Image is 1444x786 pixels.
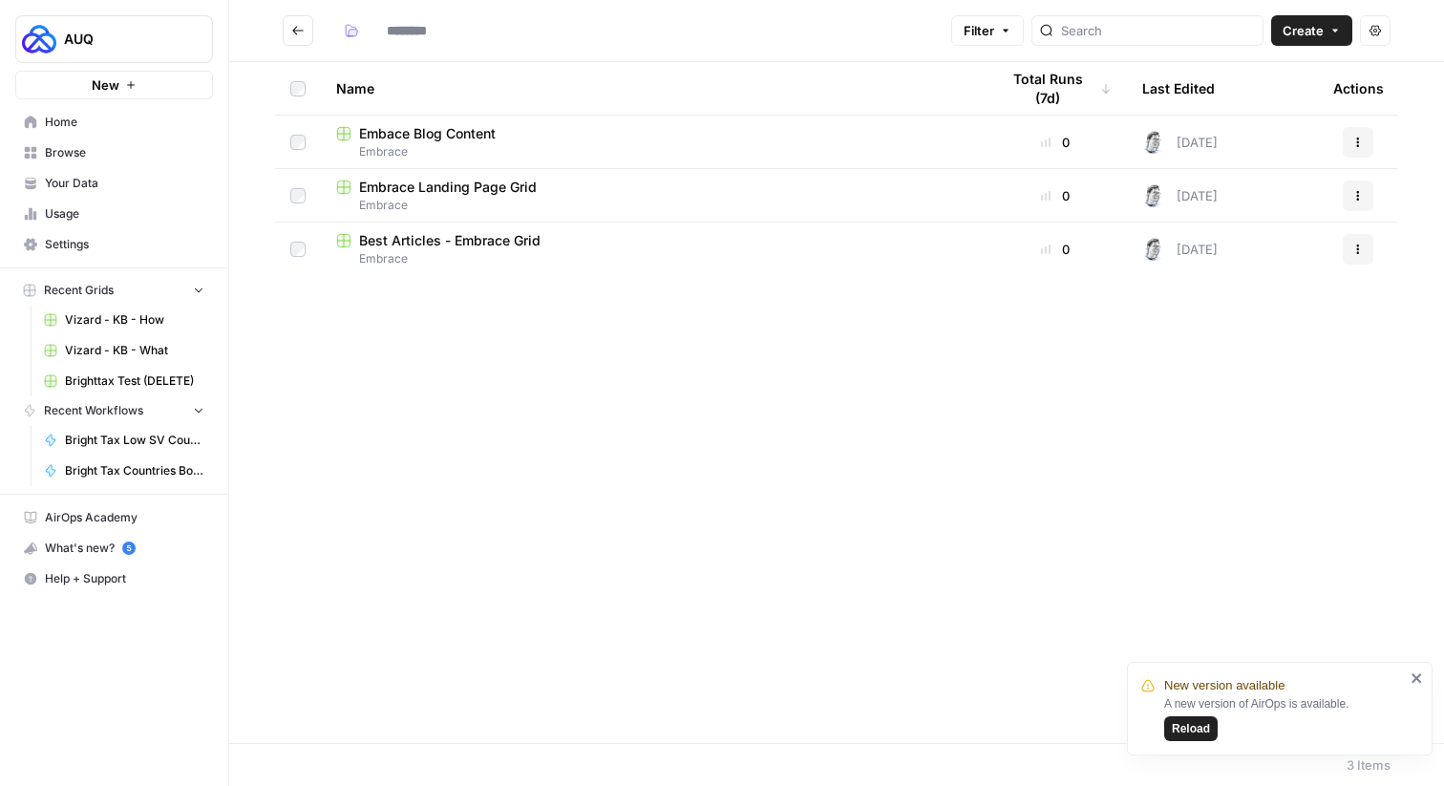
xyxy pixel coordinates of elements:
a: Best Articles - Embrace GridEmbrace [336,231,968,267]
span: Bright Tax Countries Bottom Tier [65,462,204,479]
span: Best Articles - Embrace Grid [359,231,541,250]
div: Name [336,62,968,115]
span: Recent Workflows [44,402,143,419]
span: AirOps Academy [45,509,204,526]
img: AUQ Logo [22,22,56,56]
div: Actions [1333,62,1384,115]
button: Recent Grids [15,276,213,305]
a: Bright Tax Countries Bottom Tier [35,456,213,486]
button: Create [1271,15,1352,46]
img: 28dbpmxwbe1lgts1kkshuof3rm4g [1142,184,1165,207]
div: [DATE] [1142,184,1218,207]
div: 0 [999,186,1112,205]
div: A new version of AirOps is available. [1164,695,1405,741]
a: Usage [15,199,213,229]
span: Recent Grids [44,282,114,299]
text: 5 [126,543,131,553]
a: Home [15,107,213,138]
div: 0 [999,240,1112,259]
a: Brighttax Test (DELETE) [35,366,213,396]
button: New [15,71,213,99]
div: Total Runs (7d) [999,62,1112,115]
span: Create [1283,21,1324,40]
span: Brighttax Test (DELETE) [65,372,204,390]
div: [DATE] [1142,238,1218,261]
div: What's new? [16,534,212,563]
button: Workspace: AUQ [15,15,213,63]
a: Settings [15,229,213,260]
a: Your Data [15,168,213,199]
button: close [1411,670,1424,686]
div: 3 Items [1347,755,1391,775]
span: Vizard - KB - What [65,342,204,359]
div: Last Edited [1142,62,1215,115]
a: Browse [15,138,213,168]
span: New [92,75,119,95]
span: Filter [964,21,994,40]
button: What's new? 5 [15,533,213,563]
input: Search [1061,21,1255,40]
span: New version available [1164,676,1285,695]
span: Usage [45,205,204,223]
div: [DATE] [1142,131,1218,154]
span: Reload [1172,720,1210,737]
span: Embrace [336,250,968,267]
img: 28dbpmxwbe1lgts1kkshuof3rm4g [1142,131,1165,154]
a: Vizard - KB - How [35,305,213,335]
span: Home [45,114,204,131]
a: Bright Tax Low SV Countries [35,425,213,456]
span: Help + Support [45,570,204,587]
a: Vizard - KB - What [35,335,213,366]
span: Embrace [336,197,968,214]
button: Reload [1164,716,1218,741]
a: AirOps Academy [15,502,213,533]
button: Help + Support [15,563,213,594]
span: Browse [45,144,204,161]
button: Filter [951,15,1024,46]
span: Vizard - KB - How [65,311,204,329]
span: Embace Blog Content [359,124,496,143]
div: 0 [999,133,1112,152]
span: AUQ [64,30,180,49]
span: Embrace [336,143,968,160]
a: 5 [122,542,136,555]
span: Bright Tax Low SV Countries [65,432,204,449]
img: 28dbpmxwbe1lgts1kkshuof3rm4g [1142,238,1165,261]
span: Embrace Landing Page Grid [359,178,537,197]
a: Embace Blog ContentEmbrace [336,124,968,160]
span: Your Data [45,175,204,192]
button: Recent Workflows [15,396,213,425]
button: Go back [283,15,313,46]
span: Settings [45,236,204,253]
a: Embrace Landing Page GridEmbrace [336,178,968,214]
